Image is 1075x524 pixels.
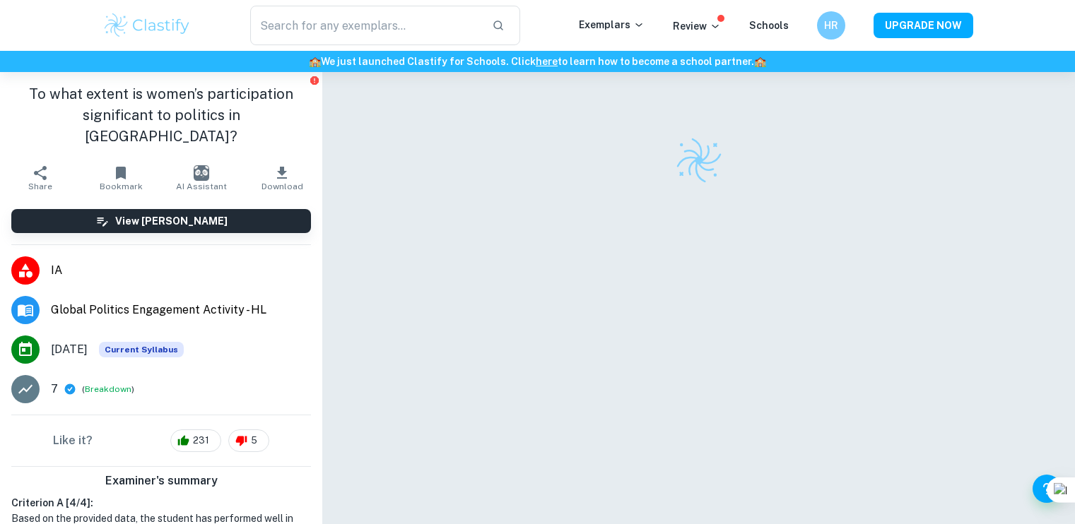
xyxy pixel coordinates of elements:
img: Clastify logo [102,11,192,40]
button: Bookmark [81,158,161,198]
p: Exemplars [579,17,645,32]
button: HR [817,11,845,40]
span: Current Syllabus [99,342,184,357]
h6: We just launched Clastify for Schools. Click to learn how to become a school partner. [3,54,1072,69]
a: Schools [749,20,789,31]
button: Download [242,158,322,198]
span: 🏫 [309,56,321,67]
div: 231 [170,429,221,452]
p: Review [673,18,721,34]
h1: To what extent is women’s participation significant to politics in [GEOGRAPHIC_DATA]? [11,83,311,147]
div: This exemplar is based on the current syllabus. Feel free to refer to it for inspiration/ideas wh... [99,342,184,357]
button: Help and Feedback [1033,475,1061,503]
span: Share [28,181,52,191]
span: AI Assistant [176,181,227,191]
span: ( ) [82,383,134,396]
span: Bookmark [100,181,143,191]
span: 🏫 [754,56,766,67]
span: 5 [243,434,265,448]
input: Search for any exemplars... [250,6,481,45]
button: View [PERSON_NAME] [11,209,311,233]
h6: View [PERSON_NAME] [115,213,228,229]
img: Clastify logo [674,136,724,185]
span: Global Politics Engagement Activity - HL [51,302,311,318]
h6: HR [823,18,839,33]
button: UPGRADE NOW [874,13,973,38]
span: IA [51,262,311,279]
h6: Like it? [53,432,93,449]
button: AI Assistant [161,158,242,198]
button: Report issue [309,75,319,85]
h6: Criterion A [ 4 / 4 ]: [11,495,311,511]
span: Download [262,181,303,191]
p: 7 [51,381,58,398]
div: 5 [228,429,269,452]
button: Breakdown [85,383,131,395]
span: [DATE] [51,341,88,358]
span: 231 [185,434,217,448]
img: AI Assistant [194,165,209,181]
a: here [536,56,558,67]
h6: Examiner's summary [6,472,317,489]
